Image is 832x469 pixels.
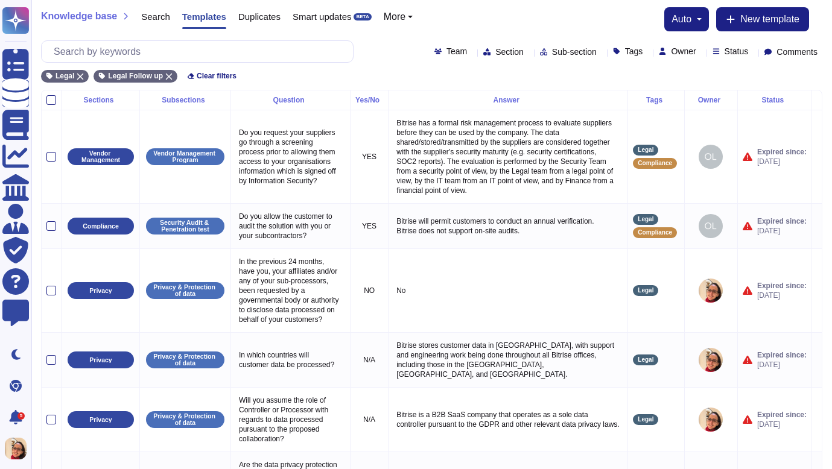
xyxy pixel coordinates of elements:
[141,12,170,21] span: Search
[672,14,691,24] span: auto
[66,96,135,104] div: Sections
[757,420,807,429] span: [DATE]
[393,407,623,432] p: Bitrise is a B2B SaaS company that operates as a sole data controller pursuant to the GDPR and ot...
[638,216,653,222] span: Legal
[355,152,383,162] p: YES
[150,284,220,297] p: Privacy & Protection of data
[236,96,345,104] div: Question
[776,48,818,56] span: Comments
[699,145,723,169] img: user
[633,96,679,104] div: Tags
[236,209,345,244] p: Do you allow the customer to audit the solution with you or your subcontractors?
[355,286,383,295] p: NO
[393,115,623,198] p: Bitrise has a formal risk management process to evaluate suppliers before they can be used by the...
[757,216,807,226] span: Expired since:
[757,226,807,236] span: [DATE]
[150,150,220,163] p: Vendor Management Program
[238,12,281,21] span: Duplicates
[236,347,345,373] p: In which countries will customer data be processed?
[293,12,352,21] span: Smart updates
[236,125,345,189] p: Do you request your suppliers go through a screening process prior to allowing them access to you...
[354,13,371,20] div: BETA
[638,147,653,153] span: Legal
[89,288,112,294] p: Privacy
[757,157,807,166] span: [DATE]
[150,353,220,366] p: Privacy & Protection of data
[757,281,807,291] span: Expired since:
[699,348,723,372] img: user
[17,412,25,420] div: 5
[743,96,807,104] div: Status
[2,435,35,462] button: user
[672,14,702,24] button: auto
[393,96,623,104] div: Answer
[699,214,723,238] img: user
[355,415,383,424] p: N/A
[48,41,353,62] input: Search by keywords
[699,408,723,432] img: user
[757,291,807,300] span: [DATE]
[625,47,643,55] span: Tags
[150,413,220,426] p: Privacy & Protection of data
[108,72,163,80] span: Legal Follow up
[690,96,732,104] div: Owner
[355,221,383,231] p: YES
[671,47,696,55] span: Owner
[495,48,524,56] span: Section
[384,12,413,22] button: More
[89,417,112,423] p: Privacy
[182,12,226,21] span: Templates
[5,438,27,459] img: user
[699,279,723,303] img: user
[384,12,405,22] span: More
[355,355,383,365] p: N/A
[393,338,623,382] p: Bitrise stores customer data in [GEOGRAPHIC_DATA], with support and engineering work being done t...
[150,219,220,232] p: Security Audit & Penetration test
[725,47,749,55] span: Status
[638,288,653,294] span: Legal
[757,147,807,157] span: Expired since:
[446,47,467,55] span: Team
[757,410,807,420] span: Expired since:
[638,160,672,166] span: Compliance
[236,392,345,447] p: Will you assume the role of Controller or Processor with regards to data processed pursuant to th...
[757,350,807,360] span: Expired since:
[236,254,345,327] p: In the previous 24 months, have you, your affiliates and/or any of your sub-processors, been requ...
[393,213,623,239] p: Bitrise will permit customers to conduct an annual verification. Bitrise does not support on-site...
[56,72,74,80] span: Legal
[638,230,672,236] span: Compliance
[716,7,809,31] button: New template
[89,357,112,364] p: Privacy
[197,72,237,80] span: Clear filters
[552,48,597,56] span: Sub-section
[355,96,383,104] div: Yes/No
[740,14,799,24] span: New template
[72,150,130,163] p: Vendor Management
[757,360,807,370] span: [DATE]
[393,283,623,298] p: No
[638,357,653,363] span: Legal
[41,11,117,21] span: Knowledge base
[83,223,119,230] p: Compliance
[638,417,653,423] span: Legal
[145,96,226,104] div: Subsections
